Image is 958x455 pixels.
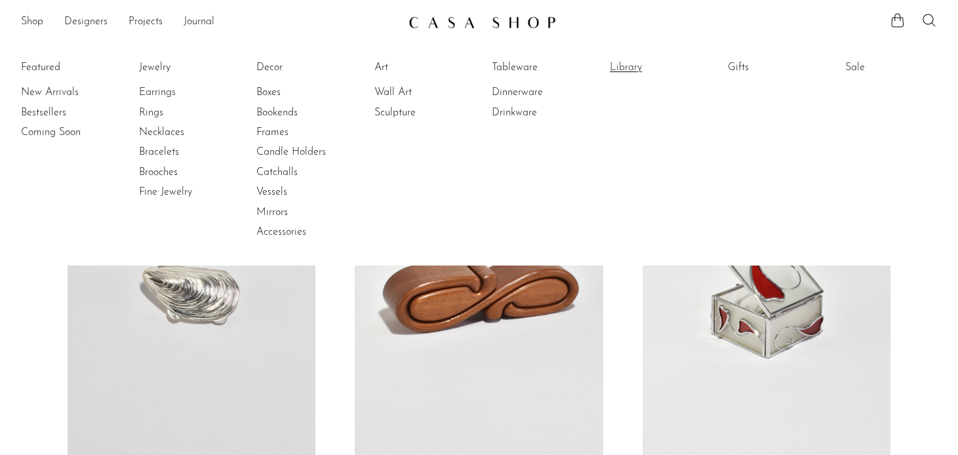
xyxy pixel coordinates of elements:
[845,60,944,75] a: Sale
[21,85,119,100] a: New Arrivals
[184,14,214,31] a: Journal
[139,106,237,120] a: Rings
[256,205,355,220] a: Mirrors
[21,125,119,140] a: Coming Soon
[374,106,473,120] a: Sculpture
[610,58,708,83] ul: Library
[139,60,237,75] a: Jewelry
[139,58,237,203] ul: Jewelry
[492,85,590,100] a: Dinnerware
[256,145,355,159] a: Candle Holders
[374,60,473,75] a: Art
[256,165,355,180] a: Catchalls
[21,106,119,120] a: Bestsellers
[139,125,237,140] a: Necklaces
[21,83,119,142] ul: Featured
[256,58,355,243] ul: Decor
[139,185,237,199] a: Fine Jewelry
[728,60,826,75] a: Gifts
[139,165,237,180] a: Brooches
[129,14,163,31] a: Projects
[256,60,355,75] a: Decor
[492,58,590,123] ul: Tableware
[21,11,398,33] nav: Desktop navigation
[845,58,944,83] ul: Sale
[492,60,590,75] a: Tableware
[374,85,473,100] a: Wall Art
[256,85,355,100] a: Boxes
[64,14,108,31] a: Designers
[256,225,355,239] a: Accessories
[374,58,473,123] ul: Art
[139,145,237,159] a: Bracelets
[728,58,826,83] ul: Gifts
[256,185,355,199] a: Vessels
[256,125,355,140] a: Frames
[492,106,590,120] a: Drinkware
[21,11,398,33] ul: NEW HEADER MENU
[21,14,43,31] a: Shop
[139,85,237,100] a: Earrings
[610,60,708,75] a: Library
[256,106,355,120] a: Bookends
